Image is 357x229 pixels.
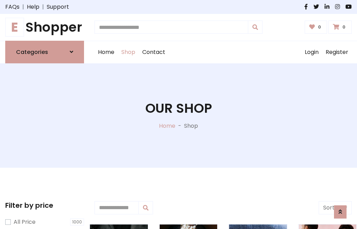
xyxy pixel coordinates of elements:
[145,101,212,116] h1: Our Shop
[305,21,327,34] a: 0
[14,218,36,226] label: All Price
[341,24,347,30] span: 0
[175,122,184,130] p: -
[5,18,24,37] span: E
[322,41,352,63] a: Register
[319,201,352,214] button: Sort by
[5,41,84,63] a: Categories
[27,3,39,11] a: Help
[5,201,84,210] h5: Filter by price
[39,3,47,11] span: |
[94,41,118,63] a: Home
[5,19,84,35] a: EShopper
[5,3,20,11] a: FAQs
[5,19,84,35] h1: Shopper
[184,122,198,130] p: Shop
[118,41,139,63] a: Shop
[316,24,323,30] span: 0
[16,49,48,55] h6: Categories
[328,21,352,34] a: 0
[70,219,84,226] span: 1000
[159,122,175,130] a: Home
[47,3,69,11] a: Support
[20,3,27,11] span: |
[301,41,322,63] a: Login
[139,41,169,63] a: Contact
